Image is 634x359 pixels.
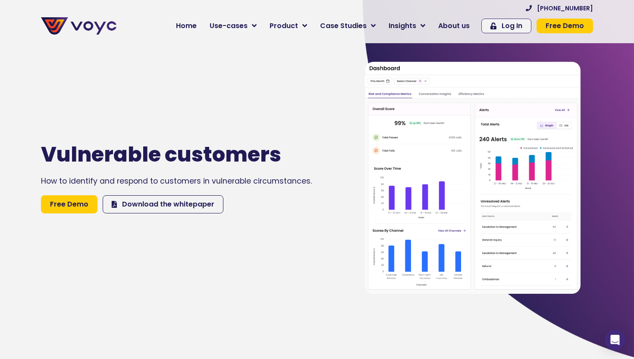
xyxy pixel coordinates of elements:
[210,21,248,31] span: Use-cases
[41,142,301,167] h1: Vulnerable customers
[320,21,367,31] span: Case Studies
[481,19,531,33] a: Log In
[41,175,326,187] div: How to identify and respond to customers in vulnerable circumstances.
[537,19,593,33] a: Free Demo
[263,17,314,35] a: Product
[502,22,522,29] span: Log In
[389,21,416,31] span: Insights
[382,17,432,35] a: Insights
[176,21,197,31] span: Home
[50,199,88,210] span: Free Demo
[41,195,97,213] a: Free Demo
[546,22,584,29] span: Free Demo
[314,17,382,35] a: Case Studies
[122,199,214,210] span: Download the whitepaper
[432,17,476,35] a: About us
[537,5,593,11] span: [PHONE_NUMBER]
[41,17,116,35] img: voyc-full-logo
[438,21,470,31] span: About us
[103,195,223,213] a: Download the whitepaper
[605,330,625,350] div: Open Intercom Messenger
[270,21,298,31] span: Product
[203,17,263,35] a: Use-cases
[169,17,203,35] a: Home
[526,5,593,11] a: [PHONE_NUMBER]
